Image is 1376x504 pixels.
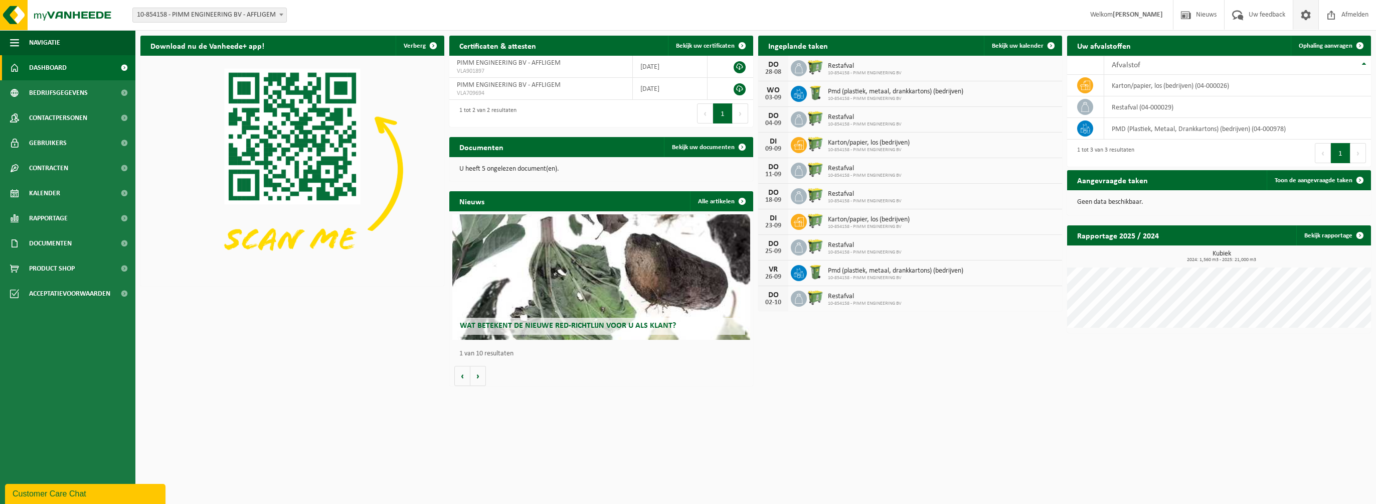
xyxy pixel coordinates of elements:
span: Ophaling aanvragen [1299,43,1352,49]
span: Pmd (plastiek, metaal, drankkartons) (bedrijven) [828,267,963,275]
button: 1 [713,103,733,123]
div: WO [763,86,783,94]
span: VLA901897 [457,67,625,75]
button: Volgende [470,366,486,386]
div: DI [763,214,783,222]
img: WB-0660-HPE-GN-50 [807,212,824,229]
span: PIMM ENGINEERING BV - AFFLIGEM [457,81,561,89]
div: 1 tot 2 van 2 resultaten [454,102,517,124]
button: Previous [1315,143,1331,163]
p: U heeft 5 ongelezen document(en). [459,166,743,173]
img: WB-0660-HPE-GN-51 [807,59,824,76]
span: Wat betekent de nieuwe RED-richtlijn voor u als klant? [460,322,676,330]
a: Bekijk uw documenten [664,137,752,157]
span: Bedrijfsgegevens [29,80,88,105]
td: [DATE] [633,56,708,78]
span: Restafval [828,165,902,173]
span: PIMM ENGINEERING BV - AFFLIGEM [457,59,561,67]
img: WB-0240-HPE-GN-50 [807,264,824,281]
td: restafval (04-000029) [1104,96,1371,118]
span: Karton/papier, los (bedrijven) [828,216,910,224]
button: Vorige [454,366,470,386]
span: 10-854158 - PIMM ENGINEERING BV [828,96,963,102]
span: Navigatie [29,30,60,55]
span: Kalender [29,181,60,206]
div: DO [763,112,783,120]
span: 10-854158 - PIMM ENGINEERING BV [828,70,902,76]
p: 1 van 10 resultaten [459,350,748,357]
span: 10-854158 - PIMM ENGINEERING BV [828,249,902,256]
span: 10-854158 - PIMM ENGINEERING BV [828,121,902,128]
button: Verberg [396,36,443,56]
span: 10-854158 - PIMM ENGINEERING BV - AFFLIGEM [132,8,287,23]
span: 10-854158 - PIMM ENGINEERING BV [828,198,902,204]
span: Rapportage [29,206,68,231]
span: 10-854158 - PIMM ENGINEERING BV [828,224,910,230]
span: VLA709694 [457,89,625,97]
h2: Nieuws [449,191,494,211]
button: Next [733,103,748,123]
div: 18-09 [763,197,783,204]
h3: Kubiek [1072,250,1371,263]
span: Contracten [29,156,68,181]
a: Bekijk uw kalender [984,36,1061,56]
div: DO [763,189,783,197]
span: Restafval [828,62,902,70]
span: Toon de aangevraagde taken [1275,177,1352,184]
h2: Documenten [449,137,513,157]
div: DI [763,138,783,146]
img: Download de VHEPlus App [140,56,444,284]
h2: Download nu de Vanheede+ app! [140,36,274,55]
div: DO [763,240,783,248]
span: Acceptatievoorwaarden [29,281,110,306]
img: WB-0660-HPE-GN-50 [807,136,824,153]
span: 10-854158 - PIMM ENGINEERING BV [828,147,910,153]
span: Afvalstof [1112,61,1140,69]
a: Ophaling aanvragen [1291,36,1370,56]
span: 2024: 1,560 m3 - 2025: 21,000 m3 [1072,258,1371,263]
span: Contactpersonen [29,105,87,131]
p: Geen data beschikbaar. [1077,199,1361,206]
td: karton/papier, los (bedrijven) (04-000026) [1104,75,1371,96]
a: Wat betekent de nieuwe RED-richtlijn voor u als klant? [452,214,750,340]
span: Restafval [828,190,902,198]
span: Karton/papier, los (bedrijven) [828,139,910,147]
span: Bekijk uw certificaten [676,43,735,49]
button: Previous [697,103,713,123]
img: WB-0660-HPE-GN-51 [807,110,824,127]
span: 10-854158 - PIMM ENGINEERING BV [828,173,902,179]
td: [DATE] [633,78,708,100]
a: Bekijk rapportage [1296,225,1370,245]
span: Gebruikers [29,131,67,156]
div: 23-09 [763,222,783,229]
img: WB-0660-HPE-GN-51 [807,289,824,306]
span: Bekijk uw documenten [672,144,735,151]
div: 1 tot 3 van 3 resultaten [1072,142,1134,164]
span: Restafval [828,113,902,121]
div: 11-09 [763,171,783,178]
div: 26-09 [763,274,783,281]
h2: Aangevraagde taken [1067,170,1158,190]
div: VR [763,266,783,274]
img: WB-0660-HPE-GN-51 [807,187,824,204]
a: Toon de aangevraagde taken [1267,170,1370,190]
button: Next [1350,143,1366,163]
span: Restafval [828,241,902,249]
img: WB-0240-HPE-GN-50 [807,84,824,101]
a: Alle artikelen [690,191,752,211]
span: Bekijk uw kalender [992,43,1044,49]
span: Product Shop [29,256,75,281]
div: DO [763,61,783,69]
h2: Rapportage 2025 / 2024 [1067,225,1169,245]
div: 03-09 [763,94,783,101]
span: 10-854158 - PIMM ENGINEERING BV [828,301,902,307]
span: Dashboard [29,55,67,80]
img: WB-0660-HPE-GN-51 [807,238,824,255]
span: Restafval [828,293,902,301]
span: Verberg [404,43,426,49]
span: 10-854158 - PIMM ENGINEERING BV [828,275,963,281]
span: Pmd (plastiek, metaal, drankkartons) (bedrijven) [828,88,963,96]
img: WB-0660-HPE-GN-51 [807,161,824,178]
strong: [PERSON_NAME] [1113,11,1163,19]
